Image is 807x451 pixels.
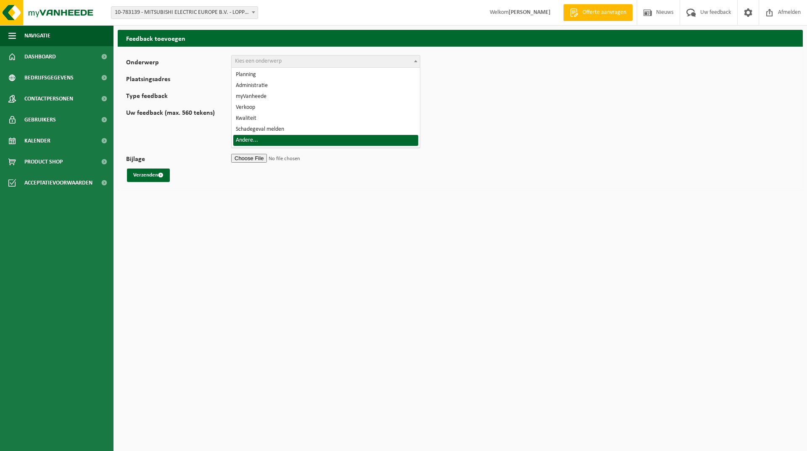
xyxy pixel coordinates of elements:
[233,69,418,80] li: Planning
[126,110,231,148] label: Uw feedback (max. 560 tekens)
[24,130,50,151] span: Kalender
[126,156,231,164] label: Bijlage
[233,135,418,146] li: Andere...
[24,46,56,67] span: Dashboard
[233,80,418,91] li: Administratie
[24,172,92,193] span: Acceptatievoorwaarden
[235,58,282,64] span: Kies een onderwerp
[233,124,418,135] li: Schadegeval melden
[24,25,50,46] span: Navigatie
[233,113,418,124] li: Kwaliteit
[580,8,628,17] span: Offerte aanvragen
[111,6,258,19] span: 10-783139 - MITSUBISHI ELECTRIC EUROPE B.V. - LOPPEM
[126,93,231,101] label: Type feedback
[24,88,73,109] span: Contactpersonen
[509,9,551,16] strong: [PERSON_NAME]
[24,151,63,172] span: Product Shop
[127,169,170,182] button: Verzenden
[563,4,633,21] a: Offerte aanvragen
[111,7,258,18] span: 10-783139 - MITSUBISHI ELECTRIC EUROPE B.V. - LOPPEM
[233,102,418,113] li: Verkoop
[126,59,231,68] label: Onderwerp
[118,30,803,46] h2: Feedback toevoegen
[24,109,56,130] span: Gebruikers
[24,67,74,88] span: Bedrijfsgegevens
[233,91,418,102] li: myVanheede
[126,76,231,84] label: Plaatsingsadres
